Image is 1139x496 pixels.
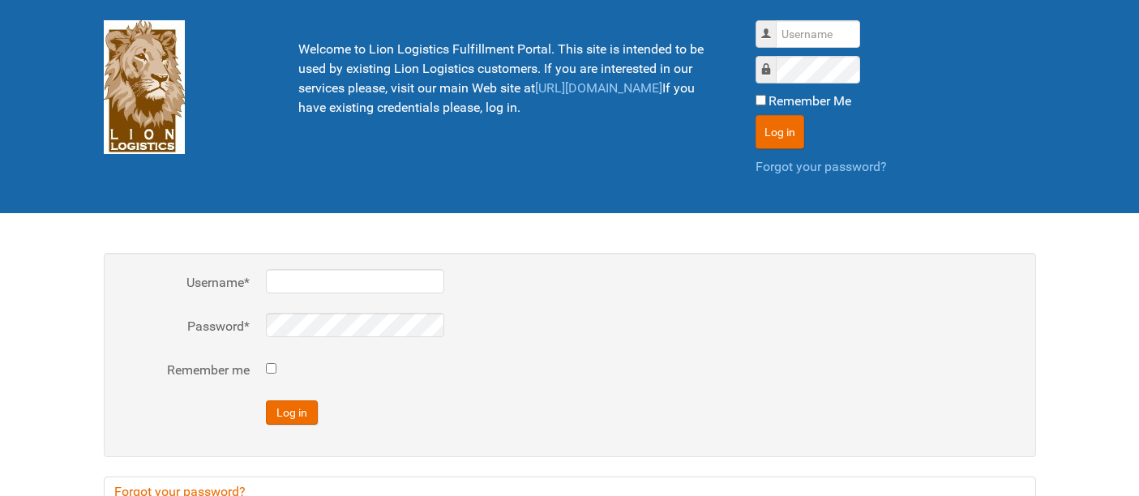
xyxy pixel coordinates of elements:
a: [URL][DOMAIN_NAME] [535,80,662,96]
button: Log in [756,115,804,149]
a: Forgot your password? [756,159,887,174]
p: Welcome to Lion Logistics Fulfillment Portal. This site is intended to be used by existing Lion L... [298,40,715,118]
input: Username [776,20,860,48]
label: Username [120,273,250,293]
img: Lion Logistics [104,20,185,154]
label: Password [120,317,250,336]
label: Password [772,61,773,62]
label: Remember Me [769,92,851,111]
button: Log in [266,400,318,425]
label: Username [772,25,773,26]
label: Remember me [120,361,250,380]
a: Lion Logistics [104,79,185,94]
